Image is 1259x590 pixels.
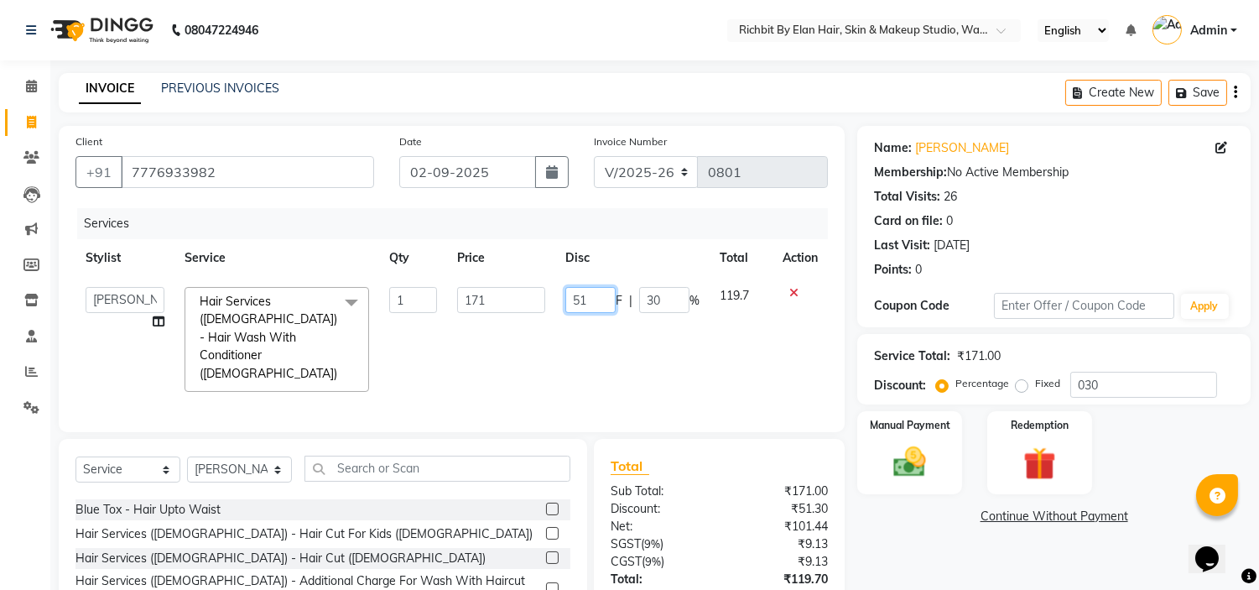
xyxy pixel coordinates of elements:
div: Service Total: [874,347,950,365]
div: Name: [874,139,912,157]
th: Stylist [75,239,174,277]
div: [DATE] [934,237,970,254]
label: Client [75,134,102,149]
iframe: chat widget [1189,523,1242,573]
div: Total Visits: [874,188,940,206]
img: Admin [1152,15,1182,44]
input: Search or Scan [304,456,570,482]
div: ₹171.00 [957,347,1001,365]
span: Hair Services ([DEMOGRAPHIC_DATA]) - Hair Wash With Conditioner ([DEMOGRAPHIC_DATA]) [200,294,337,381]
span: | [629,292,632,310]
a: Continue Without Payment [861,508,1247,525]
div: Hair Services ([DEMOGRAPHIC_DATA]) - Hair Cut ([DEMOGRAPHIC_DATA]) [75,550,486,567]
a: x [337,366,345,381]
div: Points: [874,261,912,279]
div: ₹171.00 [720,483,841,500]
span: % [689,292,700,310]
div: ₹119.70 [720,571,841,588]
input: Enter Offer / Coupon Code [994,293,1173,319]
img: logo [43,7,158,54]
span: Total [611,457,649,475]
button: Save [1168,80,1227,106]
a: PREVIOUS INVOICES [161,81,279,96]
button: Create New [1065,80,1162,106]
input: Search by Name/Mobile/Email/Code [121,156,374,188]
label: Invoice Number [594,134,667,149]
div: ( ) [598,553,720,571]
label: Date [399,134,422,149]
span: Admin [1190,22,1227,39]
th: Qty [379,239,447,277]
div: ₹9.13 [720,553,841,571]
div: Services [77,208,840,239]
div: Coupon Code [874,297,994,315]
a: INVOICE [79,74,141,104]
div: Hair Services ([DEMOGRAPHIC_DATA]) - Hair Cut For Kids ([DEMOGRAPHIC_DATA]) [75,525,533,543]
th: Total [710,239,773,277]
button: Apply [1181,294,1229,319]
th: Disc [555,239,710,277]
div: 0 [946,212,953,230]
th: Service [174,239,379,277]
span: 9% [645,555,661,568]
div: Blue Tox - Hair Upto Waist [75,501,221,519]
button: +91 [75,156,122,188]
label: Fixed [1035,376,1060,391]
div: ₹101.44 [720,518,841,535]
div: Discount: [874,377,926,394]
span: F [616,292,622,310]
div: ( ) [598,535,720,553]
img: _cash.svg [883,443,936,481]
div: No Active Membership [874,164,1234,181]
div: Membership: [874,164,947,181]
div: Total: [598,571,720,588]
div: Net: [598,518,720,535]
div: 26 [944,188,957,206]
span: CGST [611,554,642,569]
div: Card on file: [874,212,943,230]
div: ₹9.13 [720,535,841,553]
b: 08047224946 [185,7,258,54]
label: Redemption [1011,418,1069,433]
div: Discount: [598,500,720,518]
div: ₹51.30 [720,500,841,518]
th: Action [773,239,828,277]
span: SGST [611,536,641,551]
span: 9% [644,537,660,551]
img: _gift.svg [1013,443,1066,484]
th: Price [447,239,555,277]
span: 119.7 [720,288,749,303]
div: Last Visit: [874,237,930,254]
a: [PERSON_NAME] [915,139,1009,157]
div: 0 [915,261,922,279]
div: Sub Total: [598,483,720,500]
label: Percentage [955,376,1009,391]
label: Manual Payment [870,418,950,433]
